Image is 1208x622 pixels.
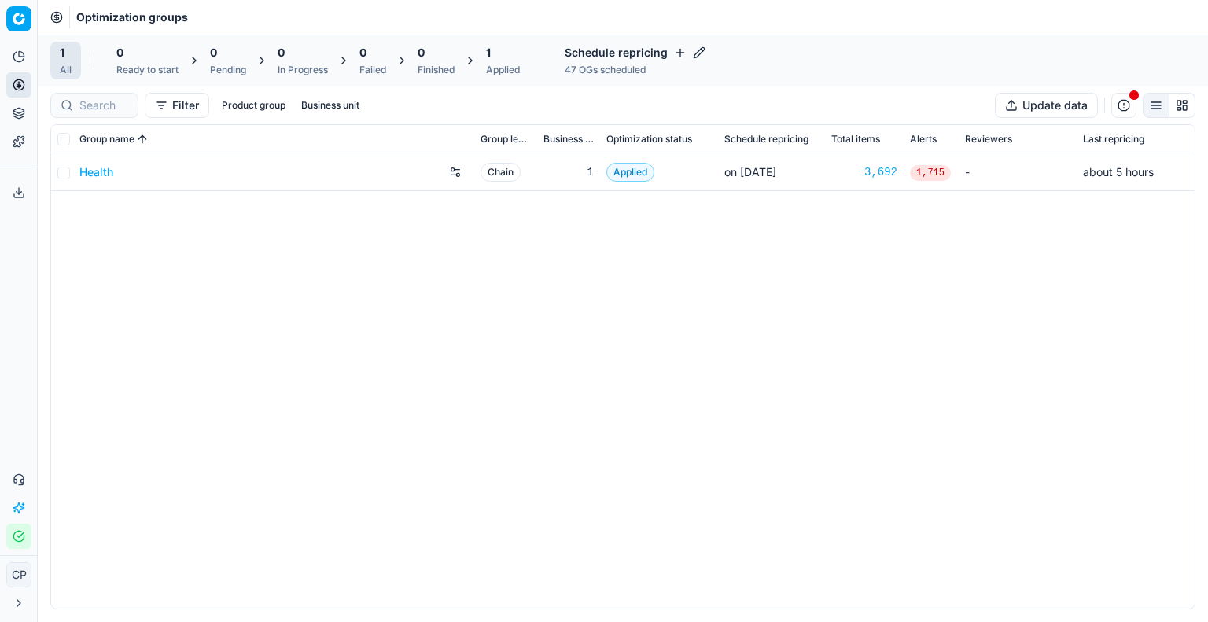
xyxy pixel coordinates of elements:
span: CP [7,563,31,587]
span: Applied [606,163,654,182]
div: Finished [418,64,455,76]
div: In Progress [278,64,328,76]
div: Ready to start [116,64,179,76]
td: - [959,153,1077,191]
span: Last repricing [1083,133,1144,145]
a: 3,692 [831,164,897,180]
span: Optimization status [606,133,692,145]
input: Search [79,98,128,113]
button: Filter [145,93,209,118]
span: on [DATE] [724,165,776,179]
div: 1 [543,164,594,180]
span: Reviewers [965,133,1012,145]
div: 47 OGs scheduled [565,64,705,76]
span: 0 [418,45,425,61]
div: Failed [359,64,386,76]
button: Business unit [295,96,366,115]
span: 0 [210,45,217,61]
span: Alerts [910,133,937,145]
span: Group level [481,133,531,145]
button: Update data [995,93,1098,118]
span: 0 [278,45,285,61]
span: 0 [359,45,366,61]
button: CP [6,562,31,587]
span: Schedule repricing [724,133,808,145]
div: Applied [486,64,520,76]
span: 0 [116,45,123,61]
div: All [60,64,72,76]
button: Product group [215,96,292,115]
a: Health [79,164,113,180]
span: Optimization groups [76,9,188,25]
span: 1,715 [910,165,951,181]
span: Chain [481,163,521,182]
span: Total items [831,133,880,145]
h4: Schedule repricing [565,45,705,61]
span: 1 [60,45,64,61]
span: Group name [79,133,134,145]
span: Business unit [543,133,594,145]
span: about 5 hours [1083,165,1154,179]
nav: breadcrumb [76,9,188,25]
div: Pending [210,64,246,76]
span: 1 [486,45,491,61]
button: Sorted by Group name ascending [134,131,150,147]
